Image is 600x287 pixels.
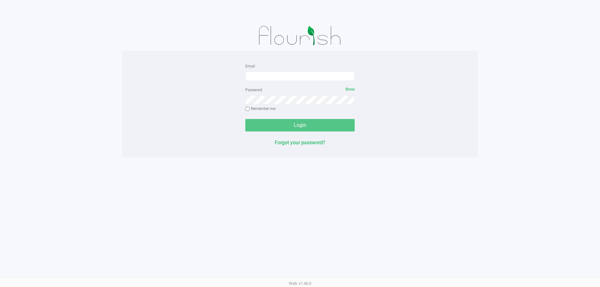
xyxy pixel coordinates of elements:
button: Forgot your password? [275,139,325,146]
input: Remember me [245,107,250,111]
span: Show [345,87,355,92]
span: Web: v1.40.0 [289,281,311,286]
label: Email [245,63,255,69]
label: Password [245,87,262,93]
label: Remember me [245,106,275,111]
